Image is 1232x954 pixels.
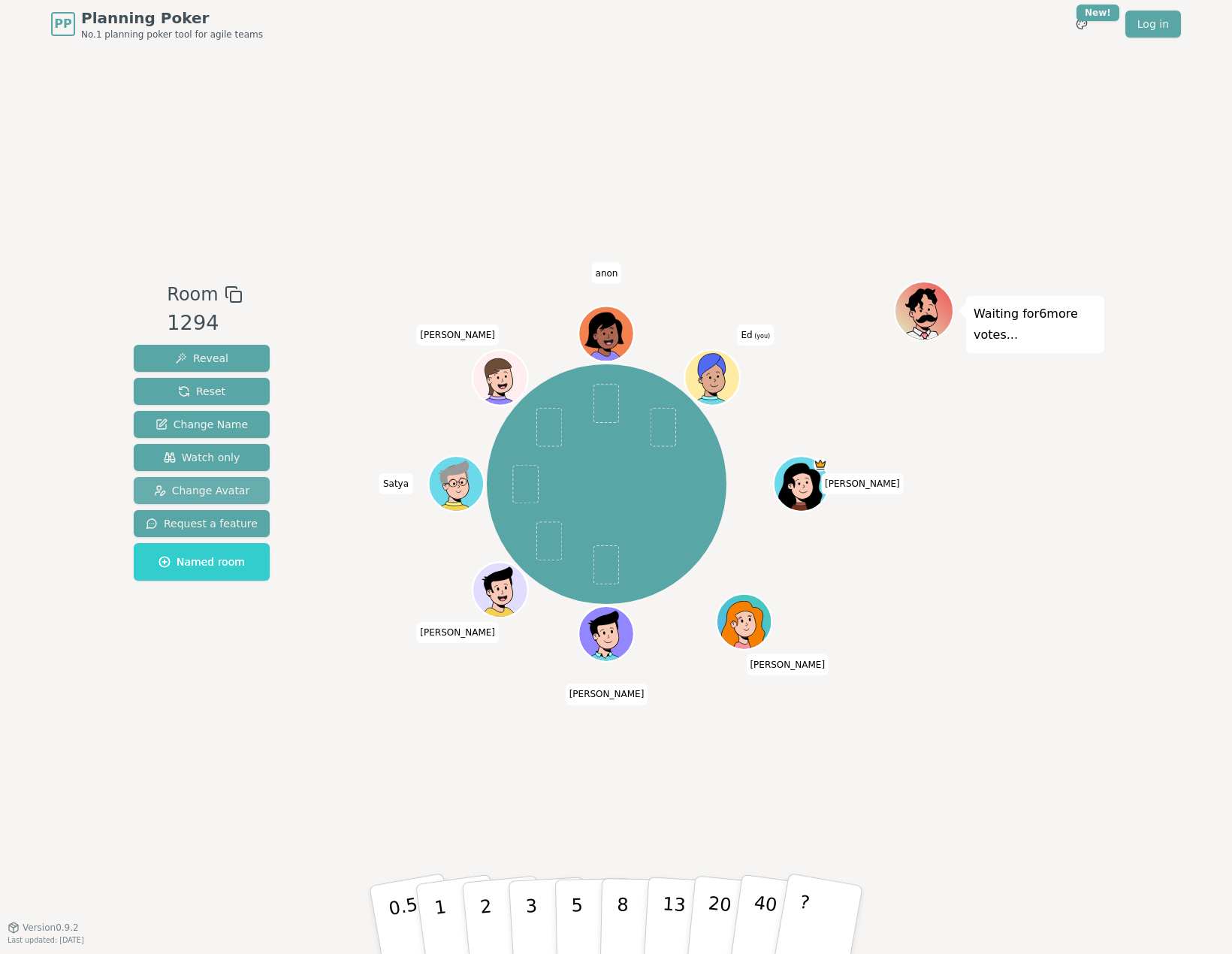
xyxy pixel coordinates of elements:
span: Nancy is the host [814,458,827,472]
span: Click to change your name [416,623,499,644]
a: PPPlanning PokerNo.1 planning poker tool for agile teams [51,8,263,41]
button: Click to change your avatar [687,352,738,403]
button: Version0.9.2 [8,922,79,934]
div: 1294 [167,308,242,339]
span: Click to change your name [821,473,904,494]
button: Change Avatar [134,477,270,504]
span: Change Name [156,417,248,432]
span: PP [54,15,71,33]
span: Click to change your name [566,684,648,705]
span: Last updated: [DATE] [8,936,84,944]
span: Click to change your name [379,473,412,494]
div: New! [1076,5,1119,21]
button: New! [1068,11,1095,38]
span: Reveal [175,351,228,366]
span: Click to change your name [737,325,774,346]
button: Reset [134,378,270,405]
a: Log in [1125,11,1181,38]
span: Click to change your name [746,654,829,675]
button: Reveal [134,345,270,372]
span: Request a feature [146,516,258,531]
span: Reset [178,384,225,399]
span: Named room [159,554,245,569]
p: Waiting for 6 more votes... [974,303,1097,346]
span: Click to change your name [416,325,499,346]
span: Planning Poker [81,8,263,29]
span: Version 0.9.2 [23,922,79,934]
button: Watch only [134,444,270,471]
button: Change Name [134,411,270,438]
span: Watch only [164,450,240,465]
span: Click to change your name [592,263,622,284]
span: Room [167,281,218,308]
button: Named room [134,543,270,581]
span: Change Avatar [154,483,250,498]
button: Request a feature [134,510,270,537]
span: No.1 planning poker tool for agile teams [81,29,263,41]
span: (you) [753,333,771,340]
